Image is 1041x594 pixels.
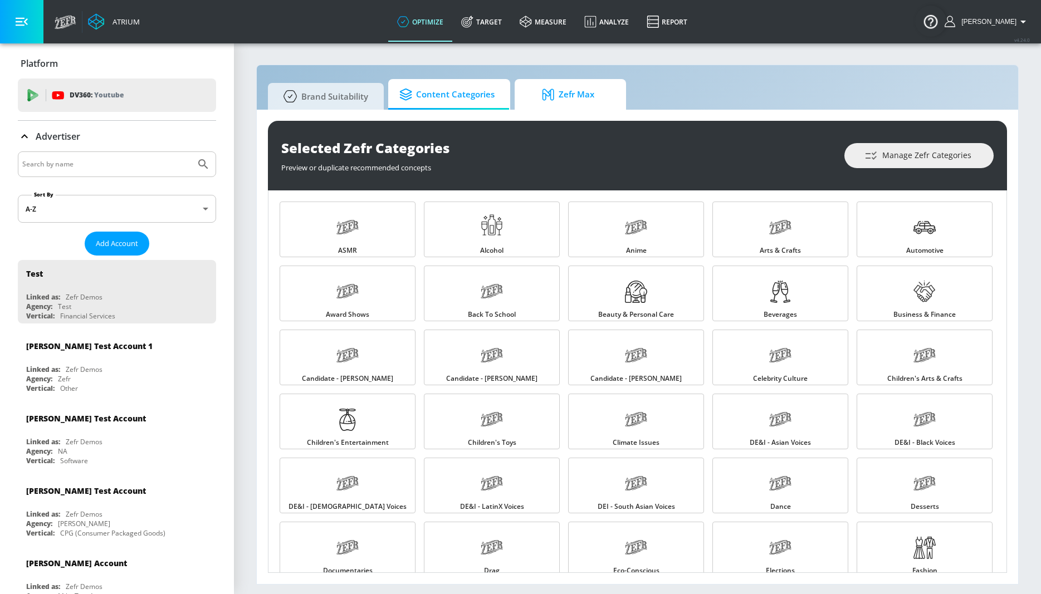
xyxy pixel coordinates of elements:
a: Drag [424,522,560,577]
div: Other [60,384,78,393]
span: Children's Arts & Crafts [887,375,962,382]
span: Climate Issues [613,439,659,446]
span: Eco-Conscious [613,567,659,574]
div: [PERSON_NAME] Test Account 1Linked as:Zefr DemosAgency:ZefrVertical:Other [18,332,216,396]
span: Automotive [906,247,944,254]
a: Elections [712,522,848,577]
input: Search by name [22,157,191,171]
span: Arts & Crafts [760,247,801,254]
div: Preview or duplicate recommended concepts [281,157,833,173]
span: DEI - South Asian Voices [598,503,675,510]
div: Vertical: [26,311,55,321]
a: Report [638,2,696,42]
div: [PERSON_NAME] Test AccountLinked as:Zefr DemosAgency:[PERSON_NAME]Vertical:CPG (Consumer Packaged... [18,477,216,541]
span: Anime [626,247,647,254]
div: Agency: [26,446,52,456]
a: Candidate - [PERSON_NAME] [424,330,560,385]
span: Children's Entertainment [307,439,389,446]
span: Candidate - [PERSON_NAME] [590,375,682,382]
span: Business & Finance [893,311,956,318]
a: Children's Toys [424,394,560,449]
div: Test [58,302,71,311]
div: [PERSON_NAME] Test Account [26,413,146,424]
div: Test [26,268,43,279]
a: Award Shows [280,266,416,321]
a: Documentaries [280,522,416,577]
div: [PERSON_NAME] Test AccountLinked as:Zefr DemosAgency:NAVertical:Software [18,405,216,468]
span: DE&I - LatinX Voices [460,503,524,510]
span: Dance [770,503,791,510]
p: Platform [21,57,58,70]
div: Linked as: [26,509,60,519]
a: Target [452,2,511,42]
a: DE&I - [DEMOGRAPHIC_DATA] Voices [280,458,416,513]
a: Beverages [712,266,848,321]
div: Zefr Demos [66,437,102,446]
div: Linked as: [26,365,60,374]
span: Children's Toys [468,439,516,446]
a: Atrium [88,13,140,30]
a: Automotive [857,202,993,257]
div: Atrium [108,17,140,27]
div: Zefr Demos [66,509,102,519]
button: [PERSON_NAME] [945,15,1030,28]
div: TestLinked as:Zefr DemosAgency:TestVertical:Financial Services [18,260,216,323]
span: Beauty & Personal Care [598,311,674,318]
a: Business & Finance [857,266,993,321]
a: Candidate - [PERSON_NAME] [280,330,416,385]
span: DE&I - Asian Voices [750,439,811,446]
p: Advertiser [36,130,80,143]
label: Sort By [32,191,56,198]
div: Vertical: [26,456,55,465]
span: DE&I - [DEMOGRAPHIC_DATA] Voices [289,503,407,510]
a: Fashion [857,522,993,577]
a: Desserts [857,458,993,513]
a: Alcohol [424,202,560,257]
span: Drag [484,567,500,574]
div: Software [60,456,88,465]
span: Alcohol [480,247,504,254]
div: Financial Services [60,311,115,321]
span: Celebrity Culture [753,375,808,382]
div: A-Z [18,195,216,223]
span: Candidate - [PERSON_NAME] [446,375,537,382]
div: Agency: [26,519,52,528]
div: Linked as: [26,292,60,302]
a: Climate Issues [568,394,704,449]
span: Zefr Max [526,81,610,108]
a: DE&I - LatinX Voices [424,458,560,513]
div: Platform [18,48,216,79]
a: DE&I - Asian Voices [712,394,848,449]
div: Advertiser [18,121,216,152]
span: Elections [766,567,795,574]
a: DE&I - Black Voices [857,394,993,449]
button: Manage Zefr Categories [844,143,994,168]
div: CPG (Consumer Packaged Goods) [60,528,165,538]
button: Open Resource Center [915,6,946,37]
div: NA [58,446,67,456]
span: Award Shows [326,311,369,318]
button: Add Account [85,232,149,256]
div: [PERSON_NAME] Test Account 1 [26,341,153,351]
span: Desserts [911,503,939,510]
a: Children's Arts & Crafts [857,330,993,385]
div: Agency: [26,302,52,311]
div: Vertical: [26,384,55,393]
div: [PERSON_NAME] [58,519,110,528]
a: Anime [568,202,704,257]
span: Candidate - [PERSON_NAME] [302,375,393,382]
p: Youtube [94,89,124,101]
div: DV360: Youtube [18,78,216,112]
a: Children's Entertainment [280,394,416,449]
div: Agency: [26,374,52,384]
div: Zefr [58,374,71,384]
span: ASMR [338,247,357,254]
a: DEI - South Asian Voices [568,458,704,513]
a: Candidate - [PERSON_NAME] [568,330,704,385]
span: login as: uyen.hoang@zefr.com [957,18,1016,26]
span: Add Account [96,237,138,250]
a: Eco-Conscious [568,522,704,577]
